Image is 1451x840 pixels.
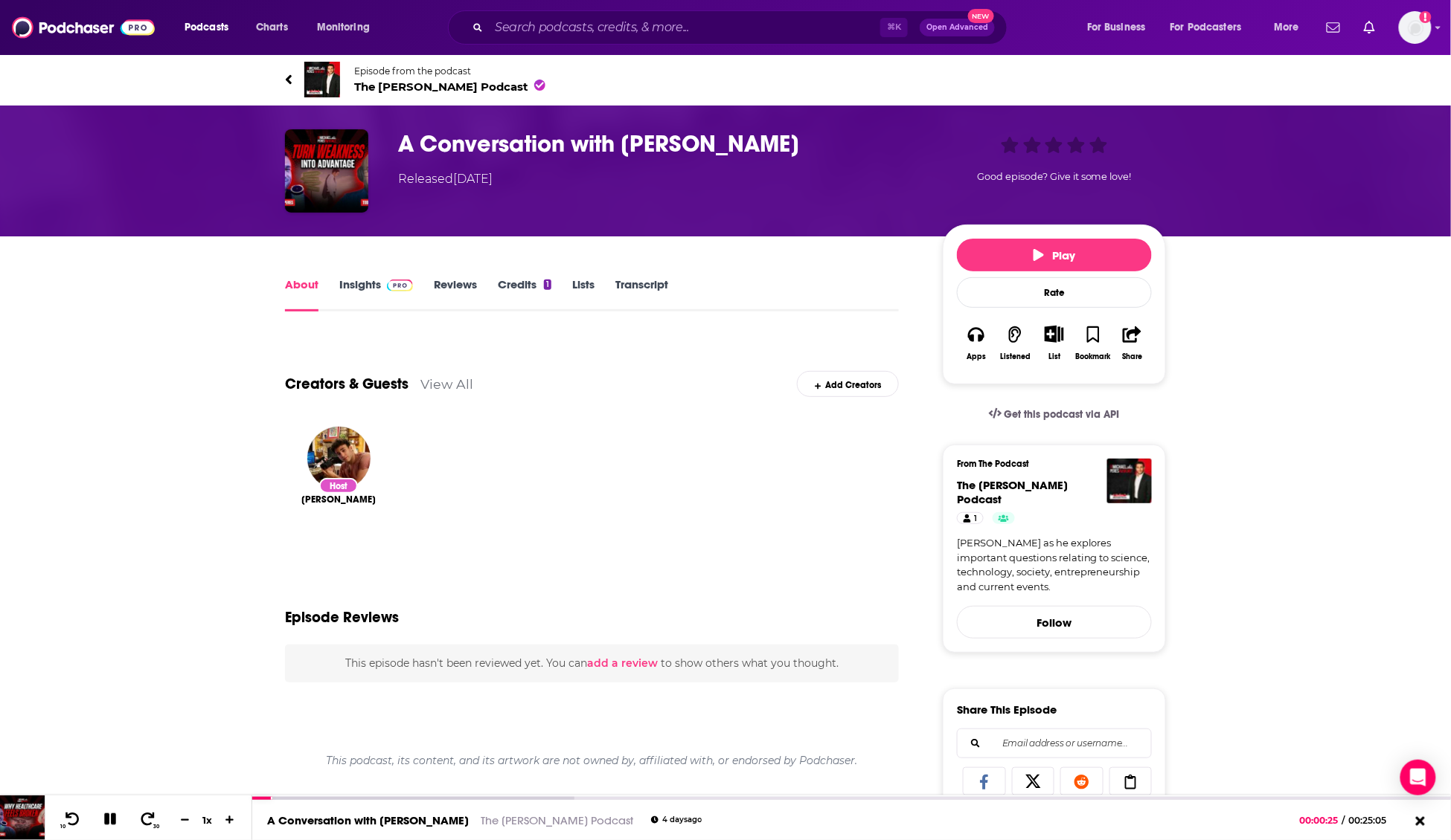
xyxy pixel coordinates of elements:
div: Add Creators [797,371,899,397]
h3: Share This Episode [957,702,1057,717]
span: Open Advanced [926,24,988,31]
a: Charts [246,16,297,39]
button: Listened [996,316,1034,370]
a: The [PERSON_NAME] Podcast [481,813,633,827]
img: The Michael Peres Podcast [304,62,340,97]
span: / [1342,815,1345,826]
button: open menu [1077,16,1165,39]
div: Search followers [957,728,1152,758]
button: 10 [57,811,86,830]
div: Host [319,478,358,494]
div: Bookmark [1076,352,1111,361]
button: add a review [587,655,658,671]
a: Credits1 [498,277,551,311]
a: A Conversation with [PERSON_NAME] [267,813,469,827]
div: Share [1122,352,1142,361]
h1: A Conversation with Todd Hagopian [398,129,919,158]
a: About [285,277,318,311]
svg: Add a profile image [1420,11,1432,23]
span: 30 [154,824,160,830]
h3: From The Podcast [957,459,1140,469]
span: This episode hasn't been reviewed yet. You can to show others what you thought. [345,656,839,670]
button: Show profile menu [1399,11,1432,44]
span: Logged in as cmand-s [1399,11,1432,44]
img: Michael Peres [307,427,371,490]
span: Good episode? Give it some love! [977,171,1132,182]
a: Share on Facebook [963,767,1006,795]
span: New [968,9,995,23]
span: 10 [60,824,65,830]
img: A Conversation with Todd Hagopian [285,129,368,213]
span: The [PERSON_NAME] Podcast [957,478,1068,506]
a: Show notifications dropdown [1321,15,1346,40]
div: Released [DATE] [398,170,493,188]
a: Share on X/Twitter [1012,767,1055,795]
a: Show notifications dropdown [1358,15,1381,40]
img: The Michael Peres Podcast [1107,459,1152,503]
div: 4 days ago [651,816,702,824]
a: The Michael Peres PodcastEpisode from the podcastThe [PERSON_NAME] Podcast [285,62,725,97]
a: Lists [572,277,595,311]
span: Charts [256,17,288,38]
span: For Podcasters [1170,17,1242,38]
button: Show More Button [1039,326,1069,342]
a: Creators & Guests [285,375,409,393]
span: Monitoring [317,17,370,38]
span: For Business [1087,17,1146,38]
button: open menu [174,16,248,39]
span: Podcasts [185,17,228,38]
button: Follow [957,606,1152,639]
div: Apps [967,352,986,361]
img: Podchaser Pro [387,280,413,291]
span: Episode from the podcast [354,65,545,77]
div: 1 x [195,814,220,826]
button: Open AdvancedNew [920,19,995,36]
span: Play [1034,248,1076,262]
span: 00:25:05 [1345,815,1402,826]
a: 1 [957,512,984,524]
div: Listened [1000,352,1031,361]
div: This podcast, its content, and its artwork are not owned by, affiliated with, or endorsed by Podc... [285,742,899,779]
img: Podchaser - Follow, Share and Rate Podcasts [12,13,155,42]
div: Open Intercom Messenger [1400,760,1436,795]
div: 1 [544,280,551,290]
span: The [PERSON_NAME] Podcast [354,80,545,94]
input: Search podcasts, credits, & more... [489,16,880,39]
a: Transcript [615,277,668,311]
button: Bookmark [1074,316,1112,370]
a: Share on Reddit [1060,767,1104,795]
div: Rate [957,277,1152,308]
h3: Episode Reviews [285,608,399,627]
button: Apps [957,316,996,370]
button: Share [1113,316,1152,370]
a: InsightsPodchaser Pro [339,277,413,311]
button: Play [957,239,1152,271]
span: 1 [974,511,977,526]
div: List [1048,352,1060,361]
a: [PERSON_NAME] as he explores important questions relating to science, technology, society, entrep... [957,536,1152,594]
span: 00:00:25 [1300,815,1342,826]
img: User Profile [1399,11,1432,44]
span: ⌘ K [880,18,908,37]
span: [PERSON_NAME] [301,494,376,505]
a: Copy Link [1109,767,1153,795]
button: open menu [307,16,389,39]
div: Search podcasts, credits, & more... [462,10,1022,45]
a: Michael Peres [301,494,376,505]
input: Email address or username... [970,729,1139,757]
div: Show More ButtonList [1035,316,1074,370]
button: 30 [135,811,163,830]
a: Reviews [434,277,477,311]
a: View All [420,376,473,392]
a: The Michael Peres Podcast [957,478,1068,506]
span: More [1274,17,1299,38]
button: open menu [1161,16,1263,39]
span: Get this podcast via API [1005,408,1120,421]
button: open menu [1263,16,1318,39]
a: Get this podcast via API [977,396,1132,433]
